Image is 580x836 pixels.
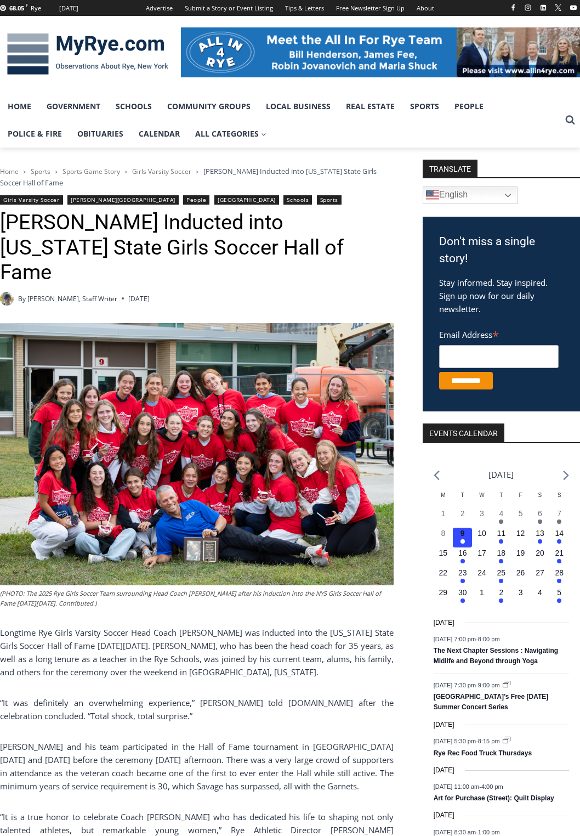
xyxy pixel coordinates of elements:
[434,810,454,821] time: [DATE]
[23,168,26,176] span: >
[472,528,491,547] button: 10
[557,598,561,603] em: Has events
[530,508,549,528] button: 6 Has events
[530,528,549,547] button: 13 Has events
[434,783,503,790] time: -
[550,528,569,547] button: 14 Has events
[131,120,187,148] a: Calendar
[70,120,131,148] a: Obituaries
[423,423,504,442] h2: Events Calendar
[434,828,476,835] span: [DATE] 8:30 am
[537,1,550,14] a: Linkedin
[530,547,549,567] button: 20
[132,167,191,176] span: Girls Varsity Soccer
[62,167,120,176] a: Sports Game Story
[458,568,467,577] time: 23
[516,549,525,557] time: 19
[441,529,445,538] time: 8
[196,168,199,176] span: >
[434,528,453,547] button: 8
[27,294,117,303] a: [PERSON_NAME], Staff Writer
[426,189,439,202] img: en
[481,783,503,790] span: 4:00 pm
[557,539,561,544] em: Has events
[536,568,544,577] time: 27
[477,529,486,538] time: 10
[550,491,569,508] div: Sunday
[434,587,453,607] button: 29
[434,794,554,803] a: Art for Purchase (Street): Quilt Display
[550,508,569,528] button: 7 Has events
[214,195,279,205] a: [GEOGRAPHIC_DATA]
[423,160,477,177] strong: TRANSLATE
[499,539,503,544] em: Has events
[441,492,445,498] span: M
[108,93,160,120] a: Schools
[492,528,511,547] button: 11 Has events
[181,27,580,77] img: All in for Rye
[499,559,503,563] em: Has events
[434,491,453,508] div: Monday
[434,765,454,776] time: [DATE]
[338,93,402,120] a: Real Estate
[439,568,448,577] time: 22
[499,579,503,583] em: Has events
[511,587,530,607] button: 3
[492,567,511,587] button: 25 Has events
[434,681,476,688] span: [DATE] 7:30 pm
[480,588,484,597] time: 1
[536,529,544,538] time: 13
[434,618,454,628] time: [DATE]
[453,587,472,607] button: 30 Has events
[453,491,472,508] div: Tuesday
[423,187,518,204] a: English
[31,167,50,176] span: Sports
[492,547,511,567] button: 18 Has events
[434,693,549,712] a: [GEOGRAPHIC_DATA]’s Free [DATE] Summer Concert Series
[499,509,503,518] time: 4
[55,168,58,176] span: >
[536,549,544,557] time: 20
[519,492,522,498] span: F
[479,492,484,498] span: W
[499,492,503,498] span: T
[551,1,565,14] a: X
[492,508,511,528] button: 4 Has events
[511,528,530,547] button: 12
[434,783,480,790] span: [DATE] 11:00 am
[460,529,465,538] time: 9
[557,509,561,518] time: 7
[497,568,506,577] time: 25
[499,588,503,597] time: 2
[563,470,569,481] a: Next month
[402,93,447,120] a: Sports
[195,128,266,140] span: All Categories
[434,636,476,642] span: [DATE] 7:00 pm
[557,519,561,524] em: Has events
[9,4,24,12] span: 68.05
[499,598,503,603] em: Has events
[434,647,558,666] a: The Next Chapter Sessions : Navigating Midlife and Beyond through Yoga
[519,509,523,518] time: 5
[478,828,500,835] span: 1:00 pm
[557,588,561,597] time: 5
[434,749,532,758] a: Rye Rec Food Truck Thursdays
[434,636,500,642] time: -
[472,547,491,567] button: 17
[478,636,500,642] span: 8:00 pm
[511,508,530,528] button: 5
[538,539,542,544] em: Has events
[439,233,564,268] h3: Don't miss a single story!
[557,579,561,583] em: Has events
[478,681,500,688] span: 9:00 pm
[472,587,491,607] button: 1
[530,567,549,587] button: 27
[511,491,530,508] div: Friday
[550,547,569,567] button: 21 Has events
[530,491,549,508] div: Saturday
[434,738,502,744] time: -
[550,567,569,587] button: 28 Has events
[511,567,530,587] button: 26
[555,549,564,557] time: 21
[453,567,472,587] button: 23 Has events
